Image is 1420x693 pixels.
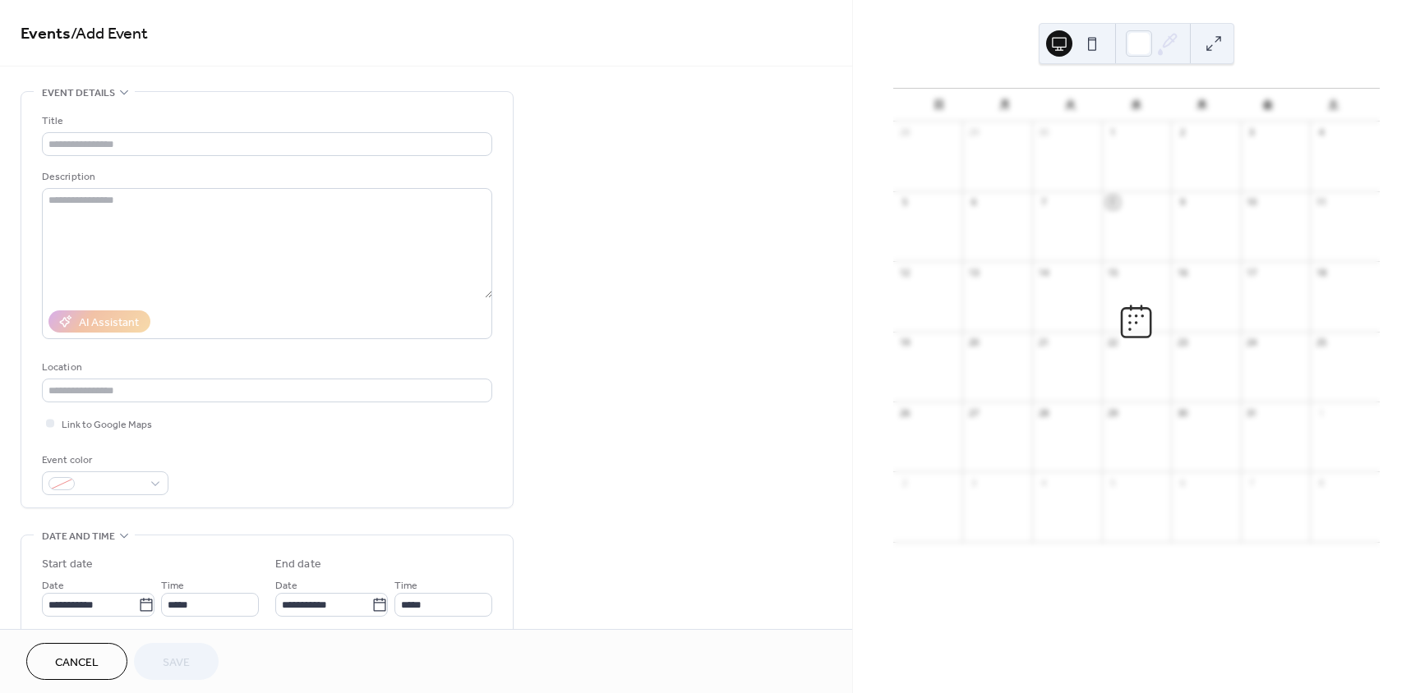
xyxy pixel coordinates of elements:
div: 13 [967,266,980,278]
div: 31 [1246,406,1258,419]
div: 水 [1104,89,1169,122]
div: 7 [1037,196,1049,209]
div: 6 [967,196,980,209]
div: 30 [1037,126,1049,139]
div: 24 [1246,337,1258,349]
div: 8 [1107,196,1119,209]
span: / Add Event [71,18,148,50]
div: 17 [1246,266,1258,278]
div: Description [42,168,489,186]
div: Title [42,112,489,130]
div: Start date [42,556,93,573]
div: 6 [1176,476,1188,489]
div: 1 [1315,406,1327,419]
div: 19 [898,337,911,349]
div: 5 [1107,476,1119,489]
div: 29 [1107,406,1119,419]
div: 29 [967,126,980,139]
div: 月 [972,89,1038,122]
div: 3 [1246,126,1258,139]
div: 27 [967,406,980,419]
div: 26 [898,406,911,419]
div: 18 [1315,266,1327,278]
div: 28 [898,126,911,139]
div: 25 [1315,337,1327,349]
div: 11 [1315,196,1327,209]
div: 21 [1037,337,1049,349]
div: 2 [1176,126,1188,139]
span: Time [161,577,184,594]
div: 火 [1038,89,1104,122]
div: 28 [1037,406,1049,419]
div: 22 [1107,337,1119,349]
span: Time [394,577,417,594]
span: Date [275,577,297,594]
div: 2 [898,476,911,489]
div: 4 [1037,476,1049,489]
div: 日 [906,89,972,122]
div: 14 [1037,266,1049,278]
div: 16 [1176,266,1188,278]
span: Event details [42,85,115,102]
div: 15 [1107,266,1119,278]
div: 金 [1235,89,1301,122]
div: 10 [1246,196,1258,209]
div: 30 [1176,406,1188,419]
div: 9 [1176,196,1188,209]
button: Cancel [26,643,127,680]
div: 20 [967,337,980,349]
div: 8 [1315,476,1327,489]
span: Cancel [55,654,99,672]
a: Events [21,18,71,50]
div: 5 [898,196,911,209]
div: 23 [1176,337,1188,349]
span: Link to Google Maps [62,416,152,434]
div: 土 [1301,89,1367,122]
span: Date and time [42,528,115,545]
div: 木 [1169,89,1235,122]
div: 1 [1107,126,1119,139]
div: 4 [1315,126,1327,139]
div: Event color [42,452,165,469]
span: Date [42,577,64,594]
div: 12 [898,266,911,278]
div: End date [275,556,321,573]
div: 3 [967,476,980,489]
div: Location [42,359,489,376]
div: 7 [1246,476,1258,489]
